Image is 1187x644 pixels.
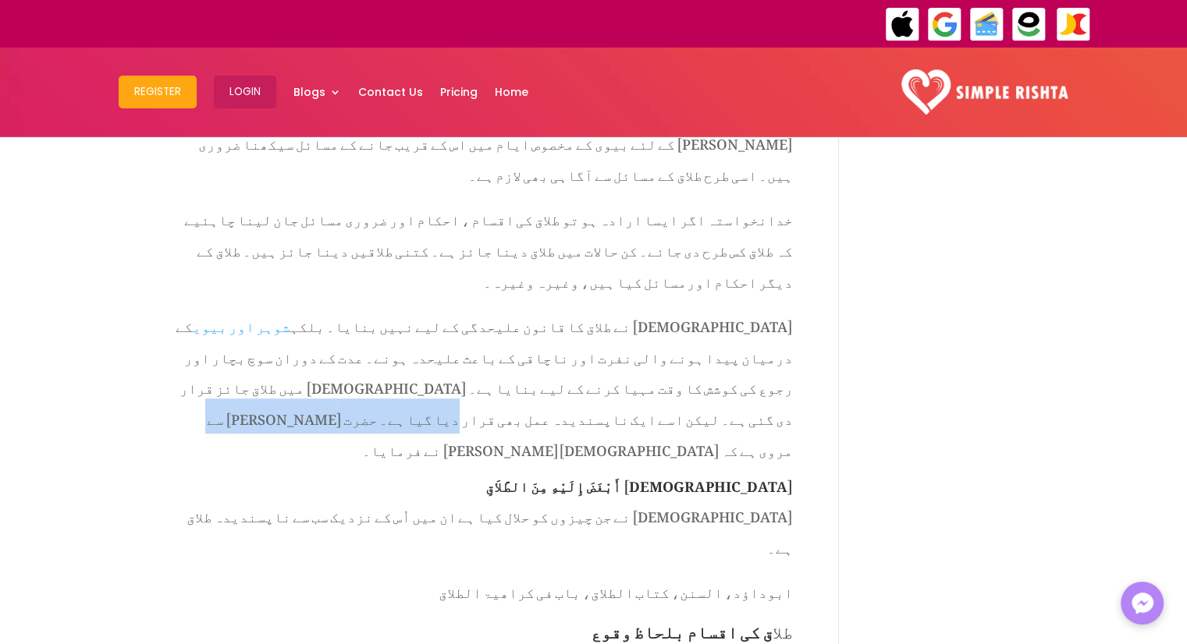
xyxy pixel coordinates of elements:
[439,571,793,607] span: ابوداؤد، السنن، کتاب الطلاق، باب فی کراھیۃ الطلاق
[176,306,793,464] span: [DEMOGRAPHIC_DATA] نے طلاق کا قانون علیحدگی کے لیے نہیں بنایا۔ بلکہ کے درمیان پیدا ہونے والی نفرت...
[193,306,290,341] a: شوہر اور بیوی
[119,76,197,108] button: Register
[927,7,962,42] img: GooglePay-icon
[184,199,793,295] span: خدانخواستہ اگر ایسا ارادہ ہو تو طلاق کی اقسام ، احکام اور ضروری مسائل جان لینا چاہئیے کہ طلاق کس ...
[440,51,478,133] a: Pricing
[1056,7,1091,42] img: JazzCash-icon
[119,51,197,133] a: Register
[214,51,276,133] a: Login
[358,51,423,133] a: Contact Us
[1011,7,1047,42] img: EasyPaisa-icon
[187,496,793,562] span: [DEMOGRAPHIC_DATA] نے جن چیزوں کو حلال کیا ہے ان میں اُس کے نزدیک سب سے ناپسندیدہ طلاق ہے۔
[1127,588,1158,619] img: Messenger
[293,51,341,133] a: Blogs
[969,7,1004,42] img: Credit Cards
[485,465,793,501] span: [DEMOGRAPHIC_DATA] أَبْغَضَ إِلَیْهِ مِنَ الطَّلاَقِ
[495,51,528,133] a: Home
[214,76,276,108] button: Login
[885,7,920,42] img: ApplePay-icon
